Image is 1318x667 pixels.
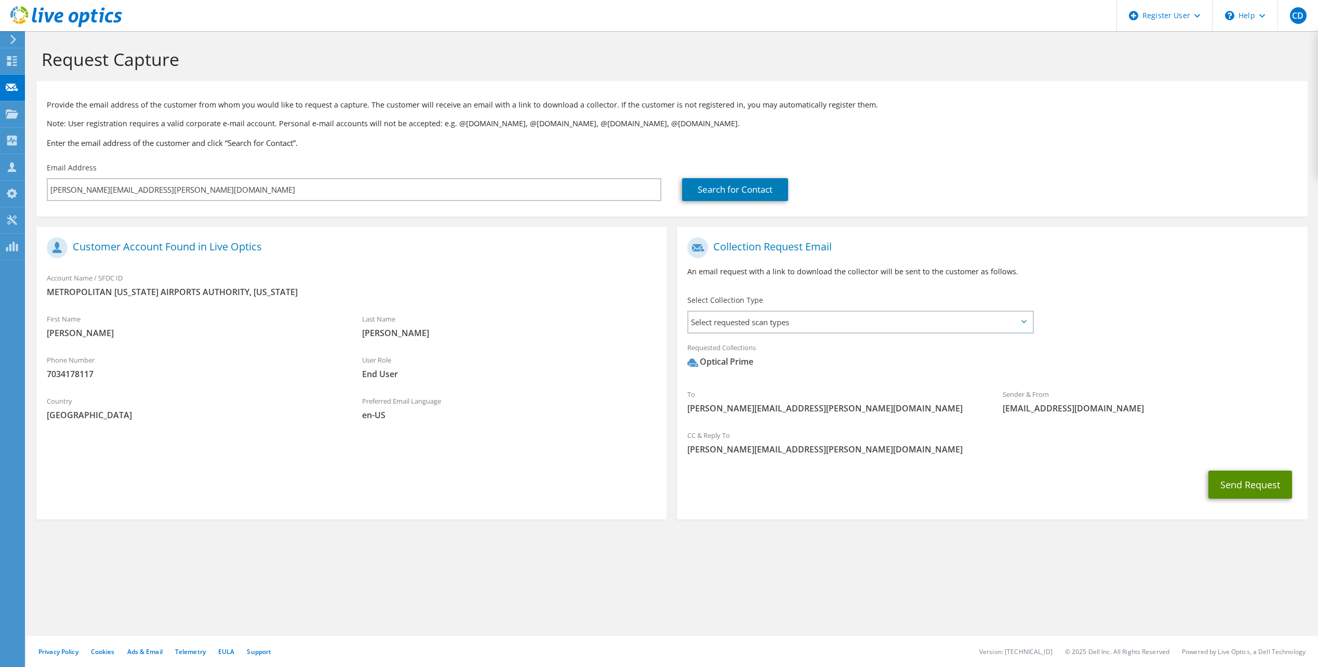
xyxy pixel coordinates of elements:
[688,312,1032,332] span: Select requested scan types
[91,647,115,656] a: Cookies
[352,349,667,385] div: User Role
[992,383,1308,419] div: Sender & From
[247,647,271,656] a: Support
[362,409,657,421] span: en-US
[36,308,352,344] div: First Name
[687,295,763,305] label: Select Collection Type
[36,267,667,303] div: Account Name / SFDC ID
[47,137,1297,149] h3: Enter the email address of the customer and click “Search for Contact”.
[352,390,667,426] div: Preferred Email Language
[687,403,982,414] span: [PERSON_NAME][EMAIL_ADDRESS][PERSON_NAME][DOMAIN_NAME]
[47,327,341,339] span: [PERSON_NAME]
[687,266,1297,277] p: An email request with a link to download the collector will be sent to the customer as follows.
[1182,647,1306,656] li: Powered by Live Optics, a Dell Technology
[677,337,1307,378] div: Requested Collections
[687,356,753,368] div: Optical Prime
[677,383,992,419] div: To
[42,48,1297,70] h1: Request Capture
[1065,647,1169,656] li: © 2025 Dell Inc. All Rights Reserved
[38,647,78,656] a: Privacy Policy
[362,368,657,380] span: End User
[1225,11,1234,20] svg: \n
[677,424,1307,460] div: CC & Reply To
[175,647,206,656] a: Telemetry
[36,349,352,385] div: Phone Number
[36,390,352,426] div: Country
[47,99,1297,111] p: Provide the email address of the customer from whom you would like to request a capture. The cust...
[1003,403,1297,414] span: [EMAIL_ADDRESS][DOMAIN_NAME]
[687,444,1297,455] span: [PERSON_NAME][EMAIL_ADDRESS][PERSON_NAME][DOMAIN_NAME]
[47,118,1297,129] p: Note: User registration requires a valid corporate e-mail account. Personal e-mail accounts will ...
[979,647,1053,656] li: Version: [TECHNICAL_ID]
[687,237,1292,258] h1: Collection Request Email
[47,409,341,421] span: [GEOGRAPHIC_DATA]
[47,286,656,298] span: METROPOLITAN [US_STATE] AIRPORTS AUTHORITY, [US_STATE]
[362,327,657,339] span: [PERSON_NAME]
[352,308,667,344] div: Last Name
[1290,7,1307,24] span: CD
[682,178,788,201] a: Search for Contact
[47,163,97,173] label: Email Address
[47,237,651,258] h1: Customer Account Found in Live Optics
[218,647,234,656] a: EULA
[127,647,163,656] a: Ads & Email
[47,368,341,380] span: 7034178117
[1208,471,1292,499] button: Send Request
